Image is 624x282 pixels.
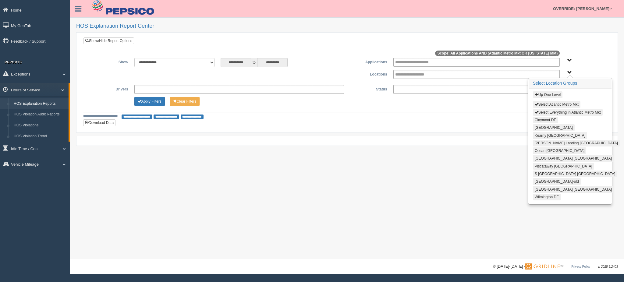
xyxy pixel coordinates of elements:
a: HOS Explanation Reports [11,98,69,109]
label: Status [347,85,390,92]
span: to [251,58,257,67]
button: Piscataway [GEOGRAPHIC_DATA] [533,163,594,170]
button: [GEOGRAPHIC_DATA] [GEOGRAPHIC_DATA] [533,155,614,162]
img: Gridline [525,263,560,270]
button: Kearny [GEOGRAPHIC_DATA] [533,132,587,139]
label: Show [88,58,131,65]
button: [GEOGRAPHIC_DATA]-old [533,178,581,185]
a: HOS Violations [11,120,69,131]
h2: HOS Explanation Report Center [76,23,618,29]
span: v. 2025.5.2403 [598,265,618,268]
button: Change Filter Options [134,97,165,106]
button: Claymont DE [533,117,558,123]
a: Privacy Policy [571,265,590,268]
a: HOS Violation Trend [11,131,69,142]
button: [PERSON_NAME] Landing [GEOGRAPHIC_DATA] [533,140,620,146]
button: Select Atlantic Metro Mkt [533,101,580,108]
button: Change Filter Options [170,97,200,106]
a: HOS Violation Audit Reports [11,109,69,120]
button: Select Everything in Atlantic Metro Mkt [533,109,603,116]
button: [GEOGRAPHIC_DATA] [GEOGRAPHIC_DATA] [533,186,614,193]
button: [GEOGRAPHIC_DATA] [533,124,575,131]
button: Up One Level [533,91,562,98]
div: © [DATE]-[DATE] - ™ [493,263,618,270]
button: Ocean [GEOGRAPHIC_DATA] [533,147,587,154]
h3: Select Location Groups [529,79,612,88]
button: Download Data [83,119,115,126]
label: Locations [347,70,390,77]
a: Show/Hide Report Options [83,37,134,44]
label: Applications [347,58,390,65]
span: Scope: All Applications AND (Atlantic Metro Mkt OR [US_STATE] Mkt) [435,51,560,56]
label: Drivers [88,85,131,92]
button: Wilmington DE [533,194,561,200]
button: S [GEOGRAPHIC_DATA] [GEOGRAPHIC_DATA] [533,171,617,177]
